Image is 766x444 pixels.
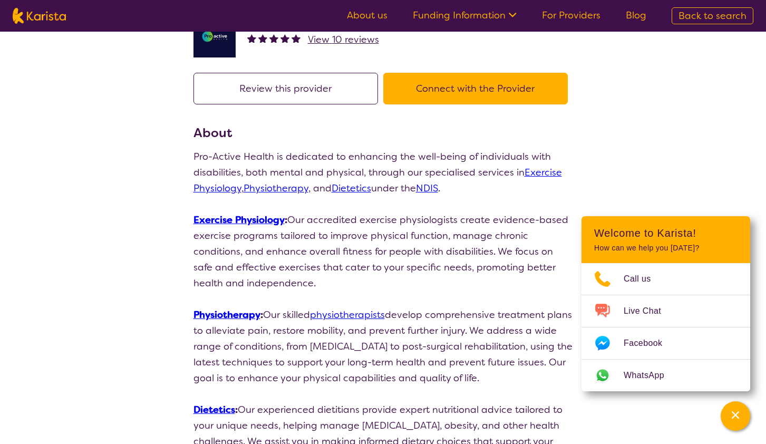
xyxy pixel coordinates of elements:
[193,82,383,95] a: Review this provider
[672,7,753,24] a: Back to search
[624,271,664,287] span: Call us
[308,32,379,47] a: View 10 reviews
[624,303,674,319] span: Live Chat
[193,403,238,416] strong: :
[193,403,235,416] a: Dietetics
[413,9,517,22] a: Funding Information
[193,214,287,226] strong: :
[594,227,738,239] h2: Welcome to Karista!
[308,33,379,46] span: View 10 reviews
[193,212,573,291] p: Our accredited exercise physiologists create evidence-based exercise programs tailored to improve...
[624,368,677,383] span: WhatsApp
[193,15,236,57] img: ymlb0re46ukcwlkv50cv.png
[624,335,675,351] span: Facebook
[678,9,746,22] span: Back to search
[581,263,750,391] ul: Choose channel
[244,182,308,195] a: Physiotherapy
[721,401,750,431] button: Channel Menu
[269,34,278,43] img: fullstar
[280,34,289,43] img: fullstar
[416,182,438,195] a: NDIS
[542,9,600,22] a: For Providers
[193,73,378,104] button: Review this provider
[193,307,573,386] p: Our skilled develop comprehensive treatment plans to alleviate pain, restore mobility, and preven...
[193,123,573,142] h3: About
[193,308,263,321] strong: :
[347,9,387,22] a: About us
[626,9,646,22] a: Blog
[258,34,267,43] img: fullstar
[332,182,371,195] a: Dietetics
[310,308,385,321] a: physiotherapists
[292,34,300,43] img: fullstar
[193,308,260,321] a: Physiotherapy
[383,73,568,104] button: Connect with the Provider
[581,216,750,391] div: Channel Menu
[383,82,573,95] a: Connect with the Provider
[594,244,738,253] p: How can we help you [DATE]?
[193,149,573,196] p: Pro-Active Health is dedicated to enhancing the well-being of individuals with disabilities, both...
[13,8,66,24] img: Karista logo
[247,34,256,43] img: fullstar
[193,214,285,226] a: Exercise Physiology
[581,360,750,391] a: Web link opens in a new tab.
